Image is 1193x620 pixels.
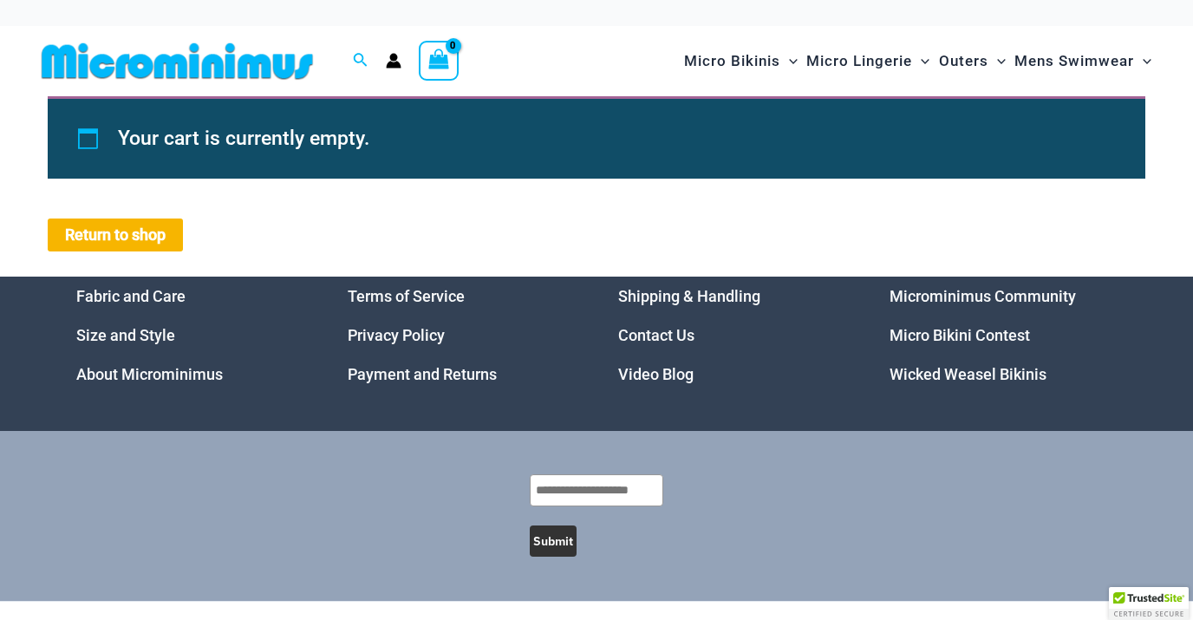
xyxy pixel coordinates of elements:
a: Search icon link [353,50,368,72]
a: Micro LingerieMenu ToggleMenu Toggle [802,35,934,88]
a: Contact Us [618,326,694,344]
a: Microminimus Community [890,287,1076,305]
a: Privacy Policy [348,326,445,344]
div: Your cart is currently empty. [48,96,1145,179]
a: Micro BikinisMenu ToggleMenu Toggle [680,35,802,88]
span: Micro Bikinis [684,39,780,83]
div: TrustedSite Certified [1109,587,1189,620]
a: Payment and Returns [348,365,497,383]
nav: Menu [348,277,576,394]
aside: Footer Widget 3 [618,277,846,394]
span: Menu Toggle [780,39,798,83]
a: Return to shop [48,219,183,251]
a: Shipping & Handling [618,287,760,305]
a: About Microminimus [76,365,223,383]
a: OutersMenu ToggleMenu Toggle [935,35,1010,88]
span: Menu Toggle [988,39,1006,83]
a: Fabric and Care [76,287,186,305]
a: Account icon link [386,53,401,69]
a: Mens SwimwearMenu ToggleMenu Toggle [1010,35,1156,88]
nav: Menu [890,277,1118,394]
a: Wicked Weasel Bikinis [890,365,1046,383]
button: Submit [530,525,577,557]
nav: Menu [618,277,846,394]
span: Mens Swimwear [1014,39,1134,83]
aside: Footer Widget 4 [890,277,1118,394]
span: Menu Toggle [912,39,929,83]
a: View Shopping Cart, empty [419,41,459,81]
a: Micro Bikini Contest [890,326,1030,344]
a: Video Blog [618,365,694,383]
a: Terms of Service [348,287,465,305]
img: MM SHOP LOGO FLAT [35,42,320,81]
span: Outers [939,39,988,83]
aside: Footer Widget 2 [348,277,576,394]
span: Micro Lingerie [806,39,912,83]
nav: Site Navigation [677,32,1158,90]
span: Menu Toggle [1134,39,1151,83]
nav: Menu [76,277,304,394]
a: Size and Style [76,326,175,344]
aside: Footer Widget 1 [76,277,304,394]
